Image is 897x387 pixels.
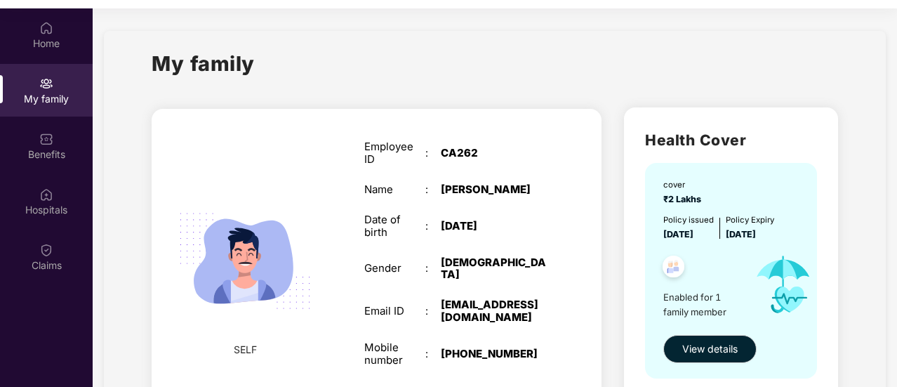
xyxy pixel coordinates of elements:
div: CA262 [441,147,547,159]
span: View details [682,341,738,357]
span: ₹2 Lakhs [663,194,705,204]
div: Name [364,183,425,196]
img: svg+xml;base64,PHN2ZyBpZD0iQmVuZWZpdHMiIHhtbG5zPSJodHRwOi8vd3d3LnczLm9yZy8yMDAwL3N2ZyIgd2lkdGg9Ij... [39,132,53,146]
div: Gender [364,262,425,275]
div: : [425,262,441,275]
div: Policy issued [663,214,714,226]
img: svg+xml;base64,PHN2ZyB3aWR0aD0iMjAiIGhlaWdodD0iMjAiIHZpZXdCb3g9IjAgMCAyMCAyMCIgZmlsbD0ibm9uZSIgeG... [39,77,53,91]
div: Date of birth [364,214,425,239]
img: svg+xml;base64,PHN2ZyBpZD0iSG9tZSIgeG1sbnM9Imh0dHA6Ly93d3cudzMub3JnLzIwMDAvc3ZnIiB3aWR0aD0iMjAiIG... [39,21,53,35]
span: SELF [234,342,257,358]
div: : [425,348,441,360]
div: cover [663,178,705,191]
div: : [425,183,441,196]
div: [EMAIL_ADDRESS][DOMAIN_NAME] [441,299,547,324]
span: [DATE] [663,229,693,240]
img: svg+xml;base64,PHN2ZyBpZD0iQ2xhaW0iIHhtbG5zPSJodHRwOi8vd3d3LnczLm9yZy8yMDAwL3N2ZyIgd2lkdGg9IjIwIi... [39,243,53,257]
img: svg+xml;base64,PHN2ZyBpZD0iSG9zcGl0YWxzIiB4bWxucz0iaHR0cDovL3d3dy53My5vcmcvMjAwMC9zdmciIHdpZHRoPS... [39,188,53,202]
img: svg+xml;base64,PHN2ZyB4bWxucz0iaHR0cDovL3d3dy53My5vcmcvMjAwMC9zdmciIHdpZHRoPSI0OC45NDMiIGhlaWdodD... [656,251,691,286]
div: Mobile number [364,341,425,367]
img: svg+xml;base64,PHN2ZyB4bWxucz0iaHR0cDovL3d3dy53My5vcmcvMjAwMC9zdmciIHdpZHRoPSIyMjQiIGhlaWdodD0iMT... [164,180,326,342]
div: [DEMOGRAPHIC_DATA] [441,256,547,282]
div: : [425,220,441,232]
button: View details [663,335,757,363]
img: icon [744,242,823,328]
h1: My family [152,48,255,79]
div: : [425,147,441,159]
div: [PHONE_NUMBER] [441,348,547,360]
div: Employee ID [364,140,425,166]
h2: Health Cover [645,129,816,152]
span: Enabled for 1 family member [663,290,744,319]
div: : [425,305,441,317]
div: Email ID [364,305,425,317]
span: [DATE] [726,229,756,240]
div: [DATE] [441,220,547,232]
div: [PERSON_NAME] [441,183,547,196]
div: Policy Expiry [726,214,774,226]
